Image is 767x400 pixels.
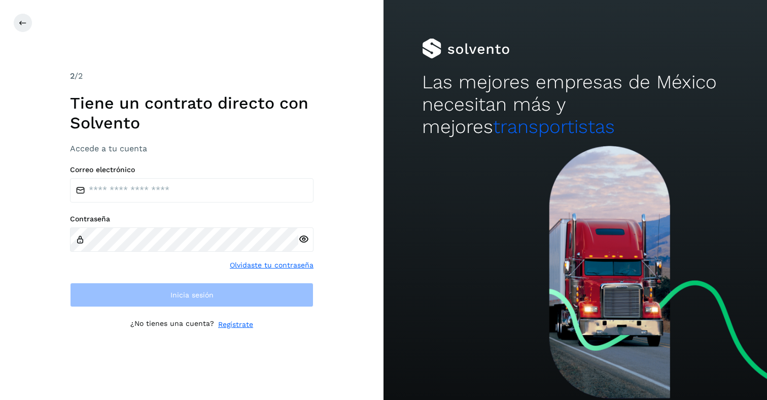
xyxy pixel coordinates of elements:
span: Inicia sesión [170,291,214,298]
button: Inicia sesión [70,283,313,307]
a: Olvidaste tu contraseña [230,260,313,271]
label: Contraseña [70,215,313,223]
h2: Las mejores empresas de México necesitan más y mejores [422,71,729,139]
span: 2 [70,71,75,81]
p: ¿No tienes una cuenta? [130,319,214,330]
div: /2 [70,70,313,82]
label: Correo electrónico [70,165,313,174]
h3: Accede a tu cuenta [70,144,313,153]
span: transportistas [493,116,615,138]
h1: Tiene un contrato directo con Solvento [70,93,313,132]
a: Regístrate [218,319,253,330]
